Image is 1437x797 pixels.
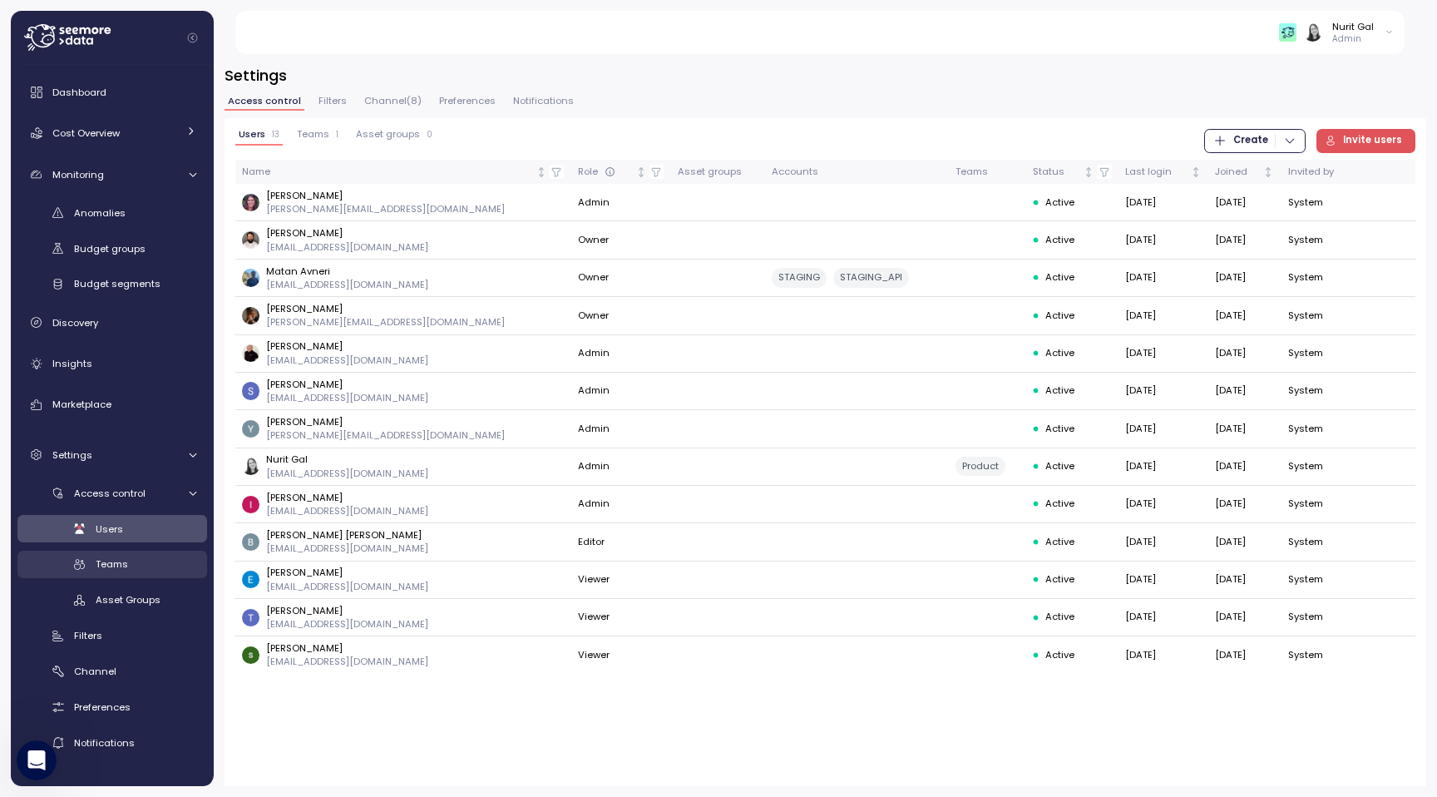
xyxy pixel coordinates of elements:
span: Monitoring [52,168,104,181]
span: Preferences [439,97,496,106]
img: ACg8ocJyWE6xOp1B6yfOOo1RrzZBXz9fCX43NtCsscuvf8X-nP99eg=s96-c [242,533,259,551]
div: Joined [1215,165,1260,180]
a: Dashboard [17,76,207,109]
p: 13 [272,129,279,141]
p: [EMAIL_ADDRESS][DOMAIN_NAME] [266,391,428,404]
span: Active [1045,196,1074,210]
div: Not sorted [1083,166,1094,178]
td: [DATE] [1208,373,1281,410]
span: Discovery [52,316,98,329]
span: Settings [52,448,92,462]
td: Admin [570,373,670,410]
div: Send us a message [17,196,316,241]
img: ACg8ocLCy7HMj59gwelRyEldAl2GQfy23E10ipDNf0SDYCnD3y85RA=s96-c [242,382,259,399]
img: ACg8ocIPEMj17Ty1s-Y191xT0At6vmDgydd0EUuD2MPS7QtM2_nxuA=s96-c [242,609,259,626]
p: [EMAIL_ADDRESS][DOMAIN_NAME] [266,655,428,668]
td: [DATE] [1208,599,1281,636]
img: ACg8ocLpgFvdexRpa8OPrgtR9CWhnS5M-MRY5__G2ZsaRmAoIBFfQA=s96-c [242,646,259,664]
div: Product [956,457,1005,476]
p: 0 [427,129,432,141]
th: JoinedNot sorted [1208,160,1281,184]
span: Budget groups [74,242,146,255]
div: Not sorted [1190,166,1202,178]
span: Users [239,130,265,139]
p: [EMAIL_ADDRESS][DOMAIN_NAME] [266,467,428,480]
td: Admin [570,448,670,486]
td: [DATE] [1118,260,1208,297]
div: Nurit Gal [1332,20,1374,33]
td: Owner [570,221,670,259]
td: Owner [570,260,670,297]
p: [PERSON_NAME][EMAIL_ADDRESS][DOMAIN_NAME] [266,202,505,215]
span: Active [1045,535,1074,550]
td: [DATE] [1208,636,1281,673]
div: Teams [956,165,1020,180]
p: [PERSON_NAME] [266,378,428,391]
a: Preferences [17,694,207,721]
td: [DATE] [1208,184,1281,221]
iframe: Intercom live chat [17,740,57,780]
td: System [1281,184,1353,221]
td: [DATE] [1118,486,1208,523]
th: Last loginNot sorted [1118,160,1208,184]
td: [DATE] [1118,373,1208,410]
button: Create [1204,129,1305,153]
button: Invite users [1316,129,1416,153]
span: Invite users [1343,130,1402,152]
p: [PERSON_NAME][EMAIL_ADDRESS][DOMAIN_NAME] [266,315,505,329]
td: System [1281,486,1353,523]
td: [DATE] [1118,297,1208,334]
span: Active [1045,648,1074,663]
span: Active [1045,572,1074,587]
span: Active [1045,384,1074,398]
span: Marketplace [52,398,111,411]
span: Create [1233,130,1268,152]
td: System [1281,523,1353,561]
span: Active [1045,459,1074,474]
p: [EMAIL_ADDRESS][DOMAIN_NAME] [266,617,428,631]
th: NameNot sorted [235,160,571,184]
a: Filters [17,622,207,650]
a: Notifications [17,729,207,756]
td: System [1281,335,1353,373]
span: Active [1045,270,1074,285]
td: [DATE] [1208,335,1281,373]
td: [DATE] [1118,636,1208,673]
a: Insights [17,347,207,380]
img: ACg8ocLDuIZlR5f2kIgtapDwVC7yp445s3OgbrQTIAV7qYj8P05r5pI=s96-c [242,194,259,211]
td: [DATE] [1118,448,1208,486]
p: Admin [1332,33,1374,45]
a: Discovery [17,306,207,339]
td: [DATE] [1208,523,1281,561]
img: logo [33,36,193,54]
span: Active [1045,309,1074,324]
td: [DATE] [1118,221,1208,259]
div: Asset groups [678,165,758,180]
td: [DATE] [1208,297,1281,334]
div: Not sorted [1262,166,1274,178]
td: System [1281,297,1353,334]
span: Active [1045,346,1074,361]
span: Anomalies [74,206,126,220]
p: [PERSON_NAME] [266,189,505,202]
img: ACg8ocIVugc3DtI--ID6pffOeA5XcvoqExjdOmyrlhjOptQpqjom7zQ=s96-c [242,458,259,475]
h3: Settings [225,65,1426,86]
td: [DATE] [1118,184,1208,221]
td: System [1281,410,1353,448]
div: Invited by [1288,165,1346,180]
td: System [1281,373,1353,410]
p: Matan Avneri [266,265,428,278]
span: Active [1045,422,1074,437]
td: [DATE] [1208,410,1281,448]
td: System [1281,260,1353,297]
img: ALV-UjWysGBJ61j8N02jIEA_B_uJis9SF1WPuJt9UpvDTzor6MkJxZKVFU9xUZT2HO-TmYwtav4A3iDz8CLE6uHqOYpzgXJKm... [242,344,259,362]
button: Messages [166,519,333,586]
th: RoleNot sorted [570,160,670,184]
div: Close [286,27,316,57]
img: ACg8ocLFKfaHXE38z_35D9oG4qLrdLeB_OJFy4BOGq8JL8YSOowJeg=s96-c [242,307,259,324]
p: [PERSON_NAME] [266,604,428,617]
p: [PERSON_NAME] [PERSON_NAME] [266,528,428,542]
p: [PERSON_NAME] [266,302,505,315]
img: ACg8ocKvqwnLMA34EL5-0z6HW-15kcrLxT5Mmx2M21tMPLYJnykyAQ=s96-c [242,420,259,438]
div: Not sorted [635,166,647,178]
